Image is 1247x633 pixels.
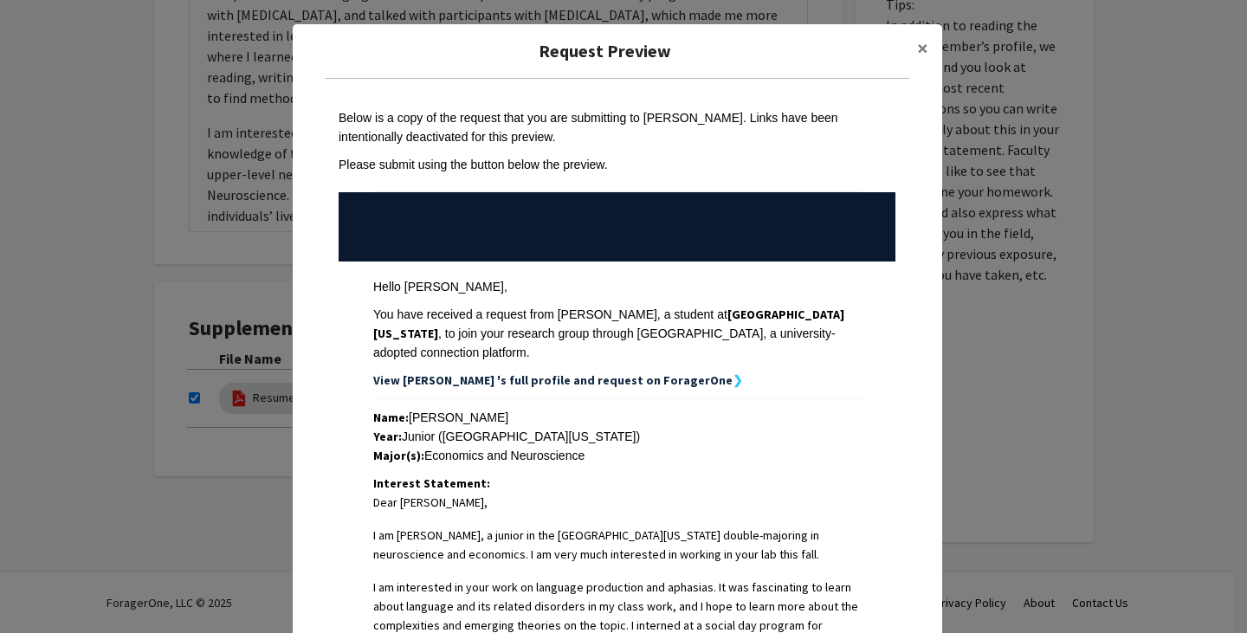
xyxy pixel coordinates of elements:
strong: Name: [373,410,409,425]
div: You have received a request from [PERSON_NAME], a student at , to join your research group throug... [373,305,861,362]
span: × [917,35,928,61]
div: Please submit using the button below the preview. [339,155,895,174]
iframe: Chat [13,555,74,620]
div: Below is a copy of the request that you are submitting to [PERSON_NAME]. Links have been intentio... [339,108,895,146]
div: Hello [PERSON_NAME], [373,277,861,296]
p: I am [PERSON_NAME], a junior in the [GEOGRAPHIC_DATA][US_STATE] double-majoring in neuroscience a... [373,526,861,564]
strong: Major(s): [373,448,424,463]
div: Junior ([GEOGRAPHIC_DATA][US_STATE]) [373,427,861,446]
strong: ❯ [733,372,743,388]
strong: Year: [373,429,402,444]
div: Economics and Neuroscience [373,446,861,465]
strong: Interest Statement: [373,475,490,491]
button: Close [903,24,942,73]
h5: Request Preview [307,38,903,64]
div: [PERSON_NAME] [373,408,861,427]
p: Dear [PERSON_NAME], [373,493,861,512]
strong: View [PERSON_NAME] 's full profile and request on ForagerOne [373,372,733,388]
